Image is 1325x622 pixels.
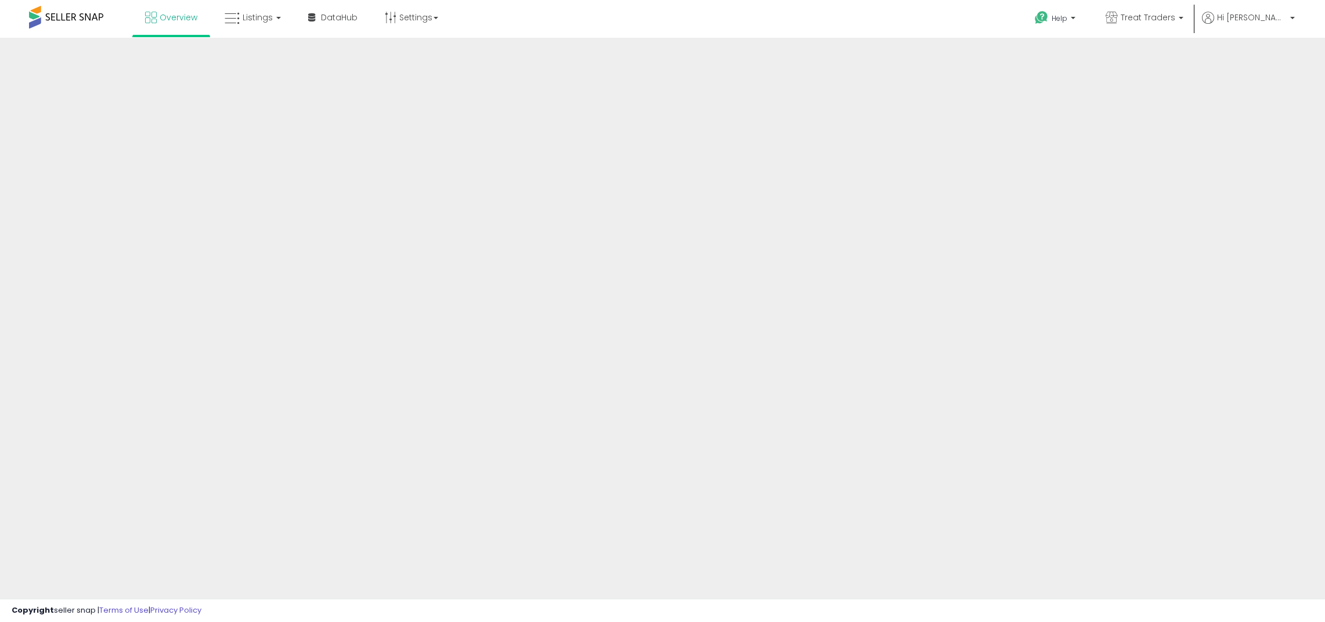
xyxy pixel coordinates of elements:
[1052,13,1067,23] span: Help
[1034,10,1049,25] i: Get Help
[1217,12,1287,23] span: Hi [PERSON_NAME]
[243,12,273,23] span: Listings
[321,12,358,23] span: DataHub
[1202,12,1295,38] a: Hi [PERSON_NAME]
[1121,12,1175,23] span: Treat Traders
[160,12,197,23] span: Overview
[1026,2,1087,38] a: Help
